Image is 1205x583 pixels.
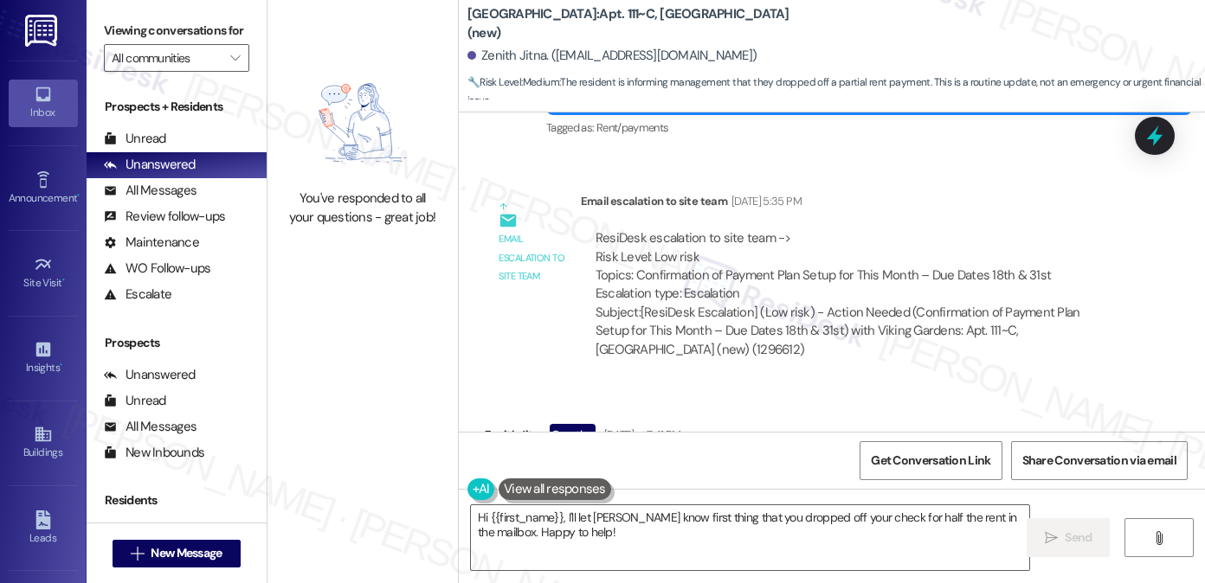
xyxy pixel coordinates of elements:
[596,304,1116,359] div: Subject: [ResiDesk Escalation] (Low risk) - Action Needed (Confirmation of Payment Plan Setup for...
[60,359,62,371] span: •
[104,366,196,384] div: Unanswered
[287,65,439,182] img: empty-state
[87,98,267,116] div: Prospects + Residents
[9,80,78,126] a: Inbox
[104,130,166,148] div: Unread
[9,505,78,552] a: Leads
[871,452,990,470] span: Get Conversation Link
[499,230,566,285] div: Email escalation to site team
[25,15,61,47] img: ResiDesk Logo
[230,51,240,65] i: 
[727,192,802,210] div: [DATE] 5:35 PM
[104,259,210,278] div: WO Follow-ups
[104,208,225,226] div: Review follow-ups
[104,418,197,436] div: All Messages
[113,540,241,567] button: New Message
[287,189,439,227] div: You've responded to all your questions - great job!
[550,424,596,445] div: Question
[1152,531,1165,545] i: 
[87,491,267,509] div: Residents
[62,274,65,286] span: •
[1045,531,1058,545] i: 
[104,285,171,304] div: Escalate
[467,74,1205,111] span: : The resident is informing management that they dropped off a partial rent payment. This is a ro...
[131,547,144,561] i: 
[485,424,681,452] div: Zenith Jitna
[1011,441,1188,480] button: Share Conversation via email
[546,115,1192,140] div: Tagged as:
[467,5,814,42] b: [GEOGRAPHIC_DATA]: Apt. 111~C, [GEOGRAPHIC_DATA] (new)
[1027,518,1111,557] button: Send
[9,420,78,466] a: Buildings
[104,182,197,200] div: All Messages
[600,426,681,444] div: [DATE] at 7:41 PM
[860,441,1002,480] button: Get Conversation Link
[9,250,78,297] a: Site Visit •
[87,334,267,352] div: Prospects
[467,75,559,89] strong: 🔧 Risk Level: Medium
[77,189,80,202] span: •
[112,44,222,72] input: All communities
[467,47,757,65] div: Zenith Jitna. ([EMAIL_ADDRESS][DOMAIN_NAME])
[581,192,1131,216] div: Email escalation to site team
[9,335,78,381] a: Insights •
[596,229,1116,304] div: ResiDesk escalation to site team -> Risk Level: Low risk Topics: Confirmation of Payment Plan Set...
[151,544,222,562] span: New Message
[596,120,669,135] span: Rent/payments
[104,156,196,174] div: Unanswered
[104,444,204,462] div: New Inbounds
[104,17,249,44] label: Viewing conversations for
[1022,452,1176,470] span: Share Conversation via email
[1065,529,1092,547] span: Send
[471,505,1029,570] textarea: Hi {{first_name}}, I'll let [PERSON_NAME] know first thing that you dropped off your check for ha...
[104,234,199,252] div: Maintenance
[104,392,166,410] div: Unread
